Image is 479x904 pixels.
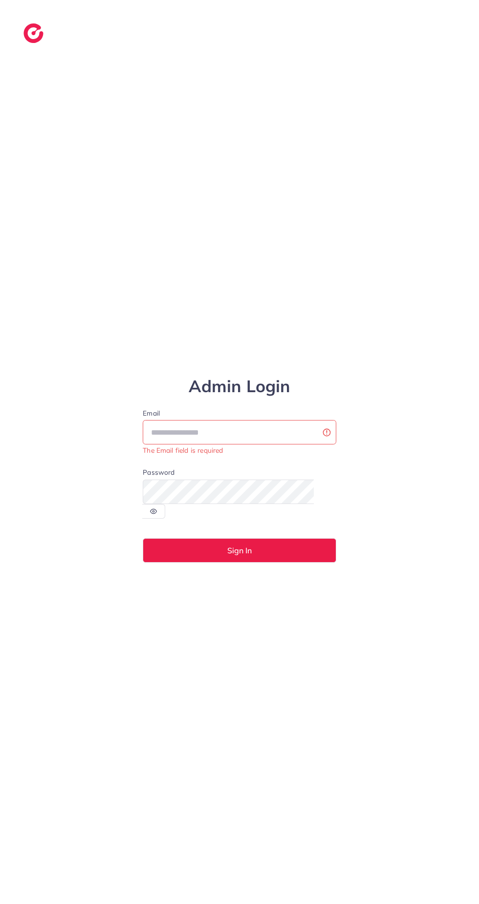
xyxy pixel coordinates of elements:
[143,446,223,454] small: The Email field is required
[143,377,336,397] h1: Admin Login
[143,408,336,418] label: Email
[23,23,44,43] img: logo
[227,547,252,554] span: Sign In
[143,467,174,477] label: Password
[143,538,336,563] button: Sign In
